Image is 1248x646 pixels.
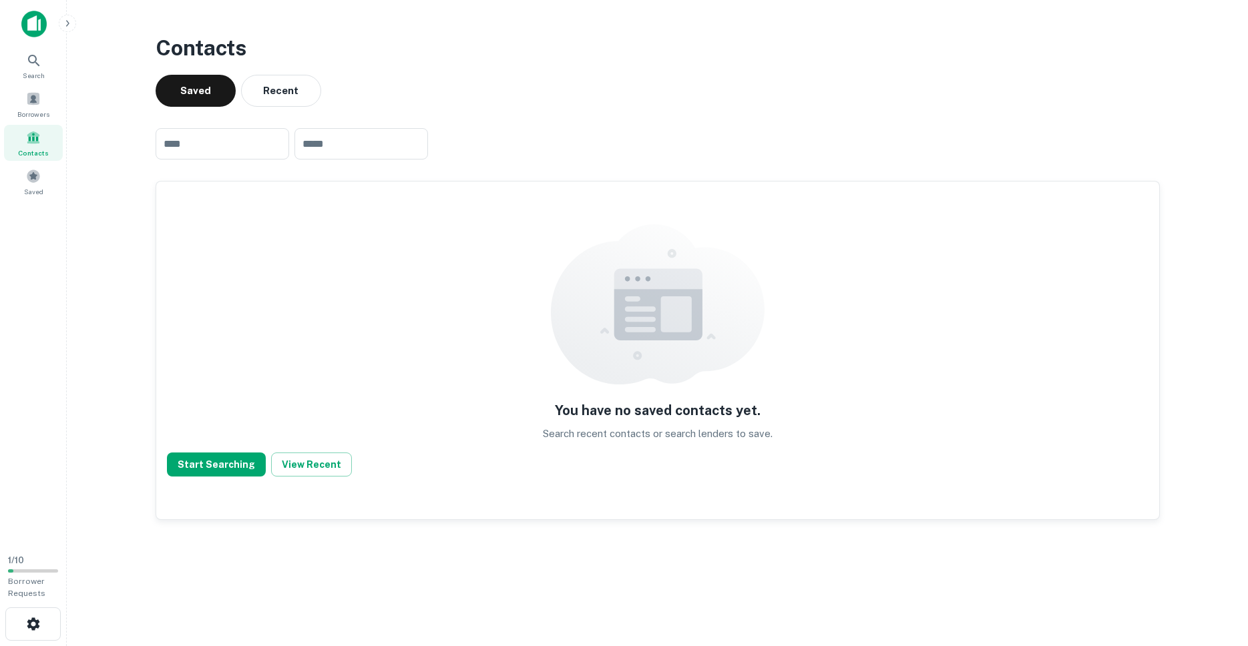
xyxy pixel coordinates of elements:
[551,224,765,384] img: empty content
[21,11,47,37] img: capitalize-icon.png
[156,75,236,107] button: Saved
[4,86,63,122] a: Borrowers
[167,452,266,476] button: Start Searching
[156,32,1160,64] h3: Contacts
[555,400,761,420] h5: You have no saved contacts yet.
[8,555,24,565] span: 1 / 10
[24,186,43,197] span: Saved
[8,577,45,598] span: Borrower Requests
[4,125,63,161] a: Contacts
[17,109,49,119] span: Borrowers
[543,426,773,442] p: Search recent contacts or search lenders to save.
[4,47,63,83] a: Search
[4,164,63,200] a: Saved
[271,452,352,476] button: View Recent
[18,147,49,158] span: Contacts
[23,70,45,81] span: Search
[241,75,321,107] button: Recent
